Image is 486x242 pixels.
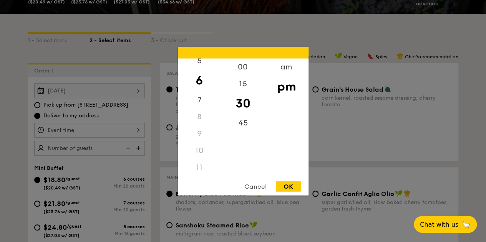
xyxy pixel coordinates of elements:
div: 6 [178,69,221,91]
div: 8 [178,108,221,125]
div: 30 [221,92,265,114]
span: 🦙 [461,220,471,229]
div: pm [265,75,308,97]
div: 00 [221,58,265,75]
button: Chat with us🦙 [414,216,477,233]
div: Cancel [237,181,274,191]
div: am [265,58,308,75]
div: 45 [221,114,265,131]
div: 10 [178,142,221,159]
div: OK [276,181,301,191]
div: 7 [178,91,221,108]
div: 15 [221,75,265,92]
div: 11 [178,159,221,176]
span: Chat with us [420,221,458,228]
div: 5 [178,52,221,69]
div: 9 [178,125,221,142]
